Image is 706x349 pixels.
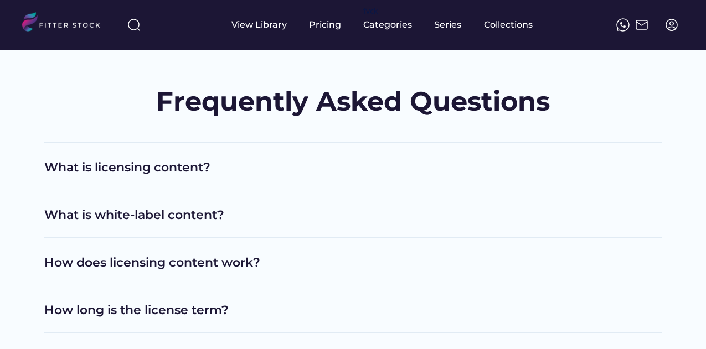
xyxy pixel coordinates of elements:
[44,159,634,176] h2: What is licensing content?
[127,18,141,32] img: search-normal%203.svg
[22,12,110,35] img: LOGO.svg
[44,302,634,319] h2: How long is the license term?
[635,18,648,32] img: Frame%2051.svg
[434,19,462,31] div: Series
[156,83,550,120] h1: Frequently Asked Questions
[231,19,287,31] div: View Library
[363,6,378,17] div: fvck
[44,254,634,272] h2: How does licensing content work?
[640,204,662,226] img: yH5BAEAAAAALAAAAAABAAEAAAIBRAA7
[484,19,533,31] div: Collections
[309,19,341,31] div: Pricing
[640,157,662,179] img: yH5BAEAAAAALAAAAAABAAEAAAIBRAA7
[665,18,678,32] img: profile-circle.svg
[44,207,634,224] h2: What is white-label content?
[616,18,630,32] img: meteor-icons_whatsapp%20%281%29.svg
[640,299,662,321] img: yH5BAEAAAAALAAAAAABAAEAAAIBRAA7
[640,252,662,274] img: yH5BAEAAAAALAAAAAABAAEAAAIBRAA7
[363,19,412,31] div: Categories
